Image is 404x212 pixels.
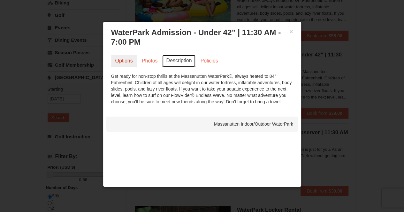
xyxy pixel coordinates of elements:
[196,55,222,67] a: Policies
[111,28,293,47] h3: WaterPark Admission - Under 42" | 11:30 AM - 7:00 PM
[289,28,293,35] button: ×
[106,116,298,132] div: Massanutten Indoor/Outdoor WaterPark
[162,55,195,67] a: Description
[111,73,293,105] div: Get ready for non-stop thrills at the Massanutten WaterPark®, always heated to 84° Fahrenheit. Ch...
[111,55,137,67] a: Options
[138,55,162,67] a: Photos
